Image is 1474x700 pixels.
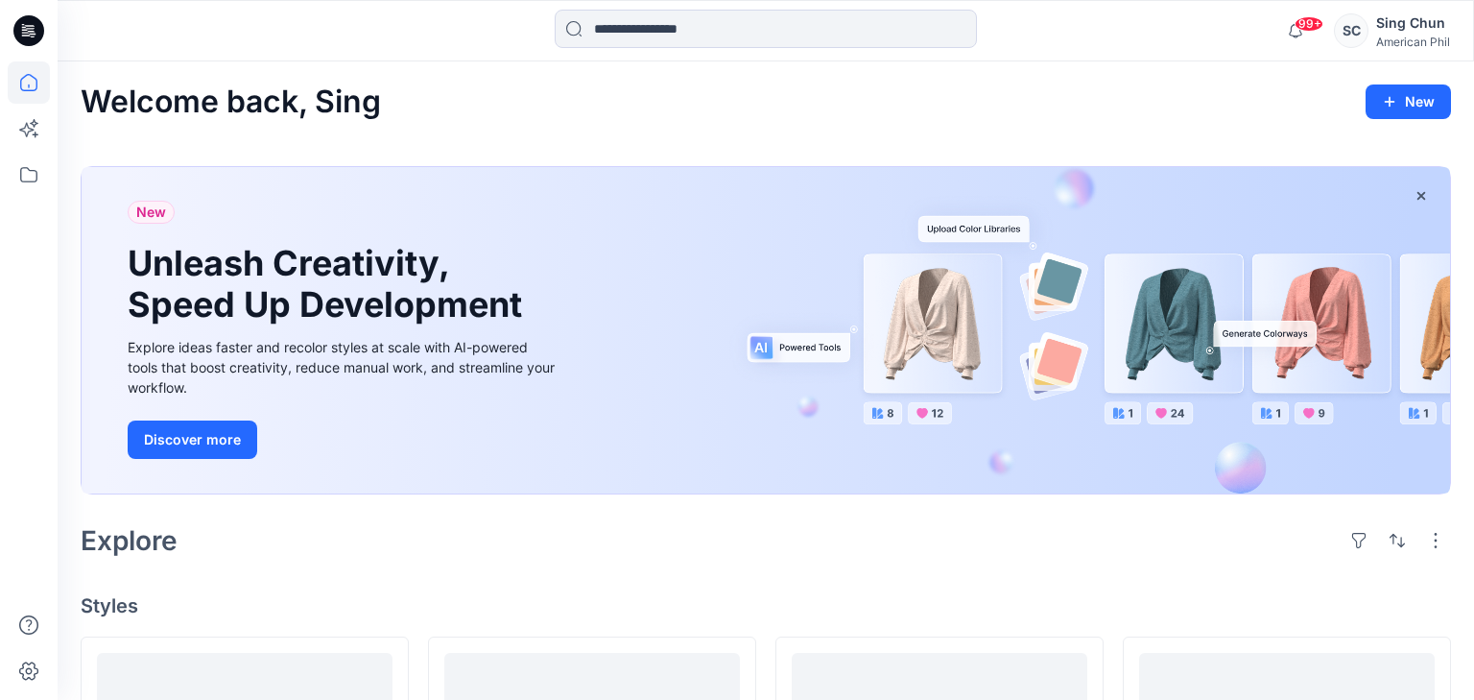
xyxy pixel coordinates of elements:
h1: Unleash Creativity, Speed Up Development [128,243,531,326]
h2: Explore [81,525,178,556]
h2: Welcome back, Sing [81,84,381,120]
span: New [136,201,166,224]
div: American Phil [1376,35,1450,49]
div: Explore ideas faster and recolor styles at scale with AI-powered tools that boost creativity, red... [128,337,559,398]
a: Discover more [128,421,559,459]
button: New [1366,84,1451,119]
div: SC [1334,13,1368,48]
button: Discover more [128,421,257,459]
span: 99+ [1295,16,1323,32]
div: Sing Chun [1376,12,1450,35]
h4: Styles [81,594,1451,617]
